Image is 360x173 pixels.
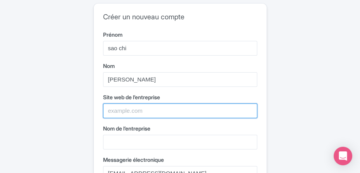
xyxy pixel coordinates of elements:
h2: Créer un nouveau compte [103,13,257,21]
div: Ouvrez Intercom Messenger [334,147,352,165]
label: Prénom [103,31,257,39]
label: Nom [103,62,257,70]
label: Nom de l’entreprise [103,124,257,132]
label: Messagerie électronique [103,156,257,164]
label: Site web de l’entreprise [103,93,257,101]
input: example.com [103,103,257,118]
